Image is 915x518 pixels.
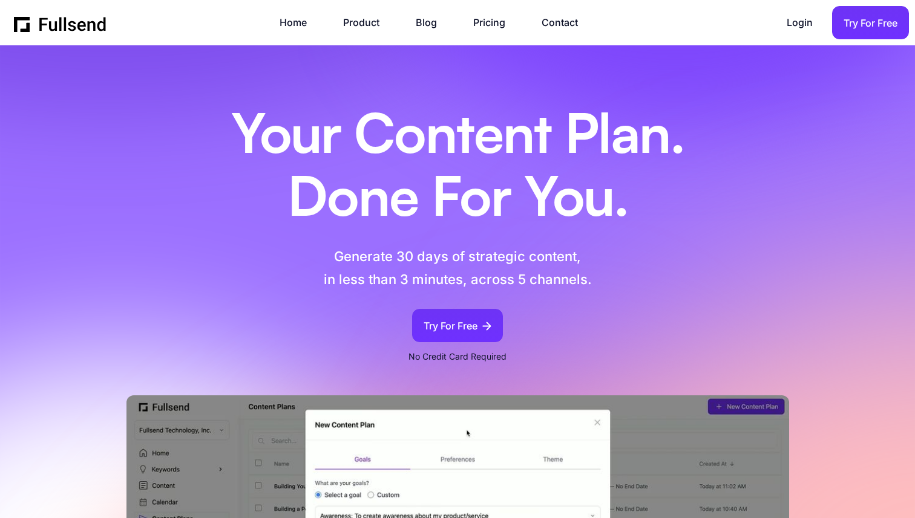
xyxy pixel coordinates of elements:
[416,15,449,31] a: Blog
[473,15,517,31] a: Pricing
[260,245,655,291] p: Generate 30 days of strategic content, in less than 3 minutes, across 5 channels.
[412,309,503,342] a: Try For Free
[787,15,825,31] a: Login
[832,6,909,39] a: Try For Free
[542,15,590,31] a: Contact
[200,106,715,231] h1: Your Content Plan. Done For You.
[844,15,897,31] div: Try For Free
[343,15,392,31] a: Product
[280,15,319,31] a: Home
[424,318,477,334] div: Try For Free
[408,349,507,364] p: No Credit Card Required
